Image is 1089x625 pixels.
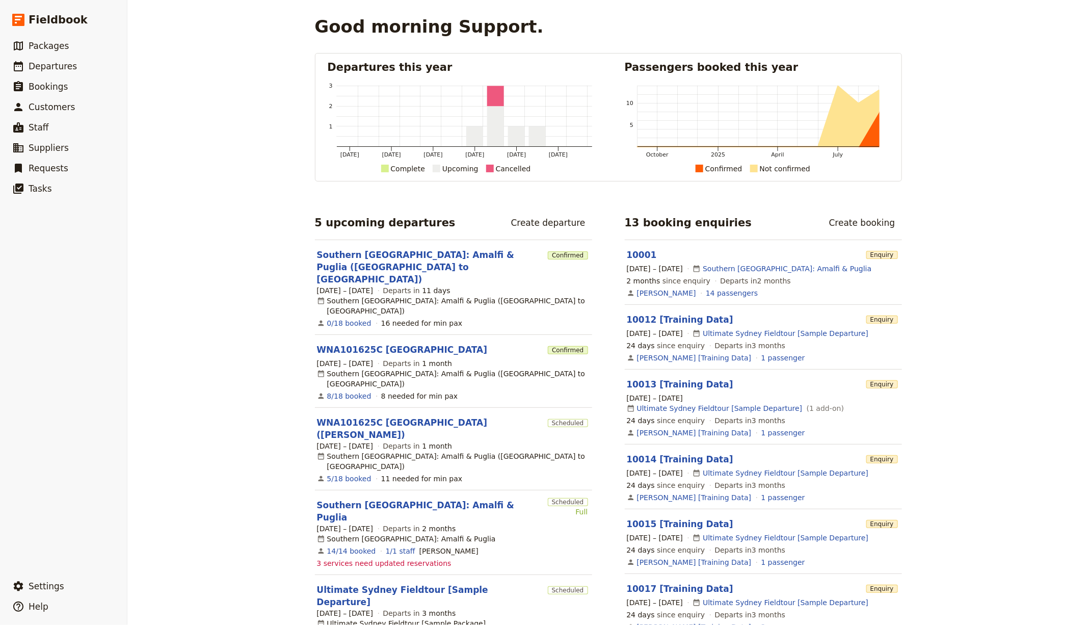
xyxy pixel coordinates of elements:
[637,557,752,567] a: [PERSON_NAME] [Training Data]
[637,403,803,413] a: Ultimate Sydney Fieldtour [Sample Departure]
[548,419,588,427] span: Scheduled
[383,285,450,296] span: Departs in
[627,454,733,464] a: 10014 [Training Data]
[317,534,496,544] div: Southern [GEOGRAPHIC_DATA]: Amalfi & Puglia
[866,520,898,528] span: Enquiry
[383,608,456,618] span: Departs in
[627,276,711,286] span: since enquiry
[383,441,452,451] span: Departs in
[761,353,805,363] a: View the passengers for this booking
[386,546,415,556] a: 1/1 staff
[866,380,898,388] span: Enquiry
[317,249,544,285] a: Southern [GEOGRAPHIC_DATA]: Amalfi & Puglia ([GEOGRAPHIC_DATA] to [GEOGRAPHIC_DATA])
[627,611,655,619] span: 24 days
[29,143,69,153] span: Suppliers
[627,315,733,325] a: 10012 [Training Data]
[315,215,456,230] h2: 5 upcoming departures
[329,103,332,110] tspan: 2
[317,451,590,472] div: Southern [GEOGRAPHIC_DATA]: Amalfi & Puglia ([GEOGRAPHIC_DATA] to [GEOGRAPHIC_DATA])
[703,468,868,478] a: Ultimate Sydney Fieldtour [Sample Departure]
[329,83,332,89] tspan: 3
[703,533,868,543] a: Ultimate Sydney Fieldtour [Sample Departure]
[627,328,683,338] span: [DATE] – [DATE]
[383,358,452,369] span: Departs in
[29,82,68,92] span: Bookings
[627,264,683,274] span: [DATE] – [DATE]
[29,41,69,51] span: Packages
[504,214,592,231] a: Create departure
[317,608,374,618] span: [DATE] – [DATE]
[627,342,655,350] span: 24 days
[383,524,456,534] span: Departs in
[627,415,705,426] span: since enquiry
[422,359,452,368] span: 1 month
[627,250,657,260] a: 10001
[442,163,479,175] div: Upcoming
[703,264,871,274] a: Southern [GEOGRAPHIC_DATA]: Amalfi & Puglia
[627,610,705,620] span: since enquiry
[627,546,655,554] span: 24 days
[714,480,785,490] span: Departs in 3 months
[507,151,526,158] tspan: [DATE]
[465,151,484,158] tspan: [DATE]
[627,519,733,529] a: 10015 [Training Data]
[381,318,463,328] div: 16 needed for min pax
[714,341,785,351] span: Departs in 3 months
[771,151,784,158] tspan: April
[29,12,88,28] span: Fieldbook
[714,415,785,426] span: Departs in 3 months
[761,557,805,567] a: View the passengers for this booking
[496,163,531,175] div: Cancelled
[720,276,791,286] span: Departs in 2 months
[761,428,805,438] a: View the passengers for this booking
[422,442,452,450] span: 1 month
[637,428,752,438] a: [PERSON_NAME] [Training Data]
[317,285,374,296] span: [DATE] – [DATE]
[317,358,374,369] span: [DATE] – [DATE]
[317,524,374,534] span: [DATE] – [DATE]
[548,507,588,517] div: Full
[637,492,752,503] a: [PERSON_NAME] [Training Data]
[832,151,843,158] tspan: July
[419,546,479,556] span: Valerie Pek
[705,163,742,175] div: Confirmed
[627,545,705,555] span: since enquiry
[627,468,683,478] span: [DATE] – [DATE]
[625,60,889,75] h2: Passengers booked this year
[315,16,544,37] h1: Good morning Support.
[548,586,588,594] span: Scheduled
[804,403,844,413] span: ( 1 add-on )
[714,545,785,555] span: Departs in 3 months
[711,151,725,158] tspan: 2025
[29,163,68,173] span: Requests
[866,585,898,593] span: Enquiry
[329,123,332,130] tspan: 1
[391,163,425,175] div: Complete
[627,597,683,608] span: [DATE] – [DATE]
[317,369,590,389] div: Southern [GEOGRAPHIC_DATA]: Amalfi & Puglia ([GEOGRAPHIC_DATA] to [GEOGRAPHIC_DATA])
[327,318,371,328] a: View the bookings for this departure
[549,151,568,158] tspan: [DATE]
[382,151,401,158] tspan: [DATE]
[637,288,696,298] a: [PERSON_NAME]
[627,480,705,490] span: since enquiry
[627,379,733,389] a: 10013 [Training Data]
[29,102,75,112] span: Customers
[423,151,442,158] tspan: [DATE]
[703,597,868,608] a: Ultimate Sydney Fieldtour [Sample Departure]
[822,214,902,231] a: Create booking
[760,163,811,175] div: Not confirmed
[317,416,544,441] a: WNA101625C [GEOGRAPHIC_DATA] ([PERSON_NAME])
[29,122,49,133] span: Staff
[327,546,376,556] a: View the bookings for this departure
[866,316,898,324] span: Enquiry
[317,441,374,451] span: [DATE] – [DATE]
[627,277,660,285] span: 2 months
[422,609,456,617] span: 3 months
[866,251,898,259] span: Enquiry
[381,391,458,401] div: 8 needed for min pax
[29,581,64,591] span: Settings
[327,474,371,484] a: View the bookings for this departure
[627,416,655,425] span: 24 days
[627,393,683,403] span: [DATE] – [DATE]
